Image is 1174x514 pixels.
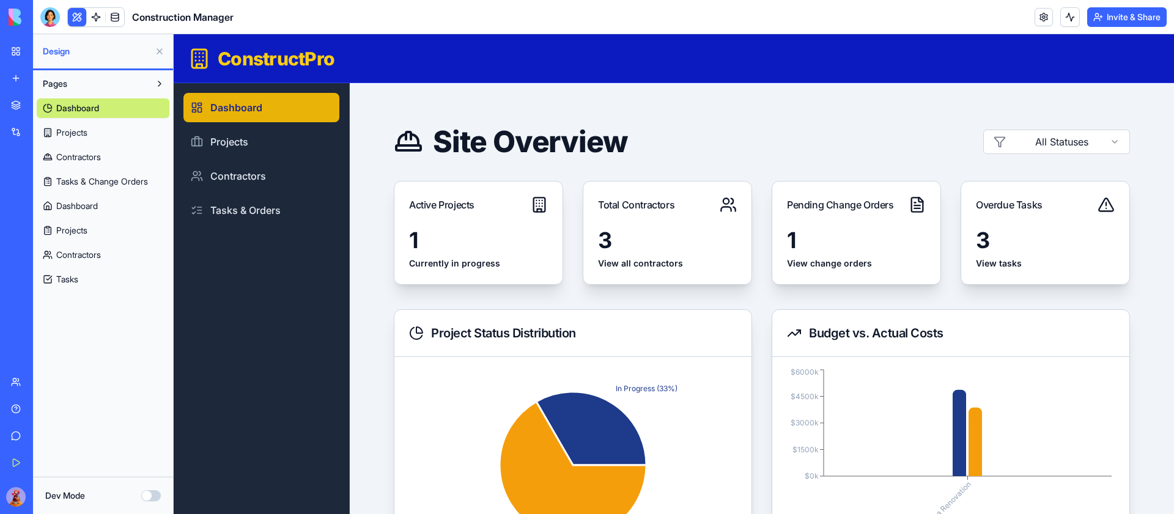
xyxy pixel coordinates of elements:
[37,147,169,167] a: Contractors
[37,196,169,216] a: Dashboard
[9,9,84,26] img: logo
[424,163,501,178] div: Total Contractors
[37,123,169,142] a: Projects
[1087,7,1167,27] button: Invite & Share
[613,163,720,178] div: Pending Change Orders
[613,290,941,307] div: Budget vs. Actual Costs
[424,194,563,218] div: 3
[10,161,166,191] a: Tasks & Orders
[56,102,99,114] span: Dashboard
[631,437,645,446] tspan: $0k
[442,350,504,359] tspan: In Progress (33%)
[56,224,87,237] span: Projects
[617,358,645,367] tspan: $4500k
[37,270,169,289] a: Tasks
[37,221,169,240] a: Projects
[10,59,166,88] a: Dashboard
[10,127,166,156] a: Contractors
[37,245,169,265] a: Contractors
[45,490,85,502] label: Dev Mode
[10,93,166,122] a: Projects
[37,172,169,191] a: Tasks & Change Orders
[132,10,234,24] span: Construction Manager
[37,98,169,118] a: Dashboard
[235,223,374,235] a: Currently in progress
[56,249,101,261] span: Contractors
[56,175,148,188] span: Tasks & Change Orders
[6,487,26,507] img: Kuku_Large_sla5px.png
[613,223,752,235] a: View change orders
[617,384,645,393] tspan: $3000k
[259,93,453,122] h1: Site Overview
[44,13,161,35] h1: ConstructPro
[37,74,150,94] button: Pages
[235,194,374,218] div: 1
[43,78,67,90] span: Pages
[424,223,563,235] a: View all contractors
[56,151,101,163] span: Contractors
[43,45,150,57] span: Design
[12,11,163,38] a: ConstructPro
[802,223,941,235] a: View tasks
[235,163,301,178] div: Active Projects
[617,333,645,342] tspan: $6000k
[802,194,941,218] div: 3
[56,273,78,285] span: Tasks
[613,194,752,218] div: 1
[619,411,645,420] tspan: $1500k
[56,127,87,139] span: Projects
[56,200,98,212] span: Dashboard
[802,163,869,178] div: Overdue Tasks
[235,290,563,307] div: Project Status Distribution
